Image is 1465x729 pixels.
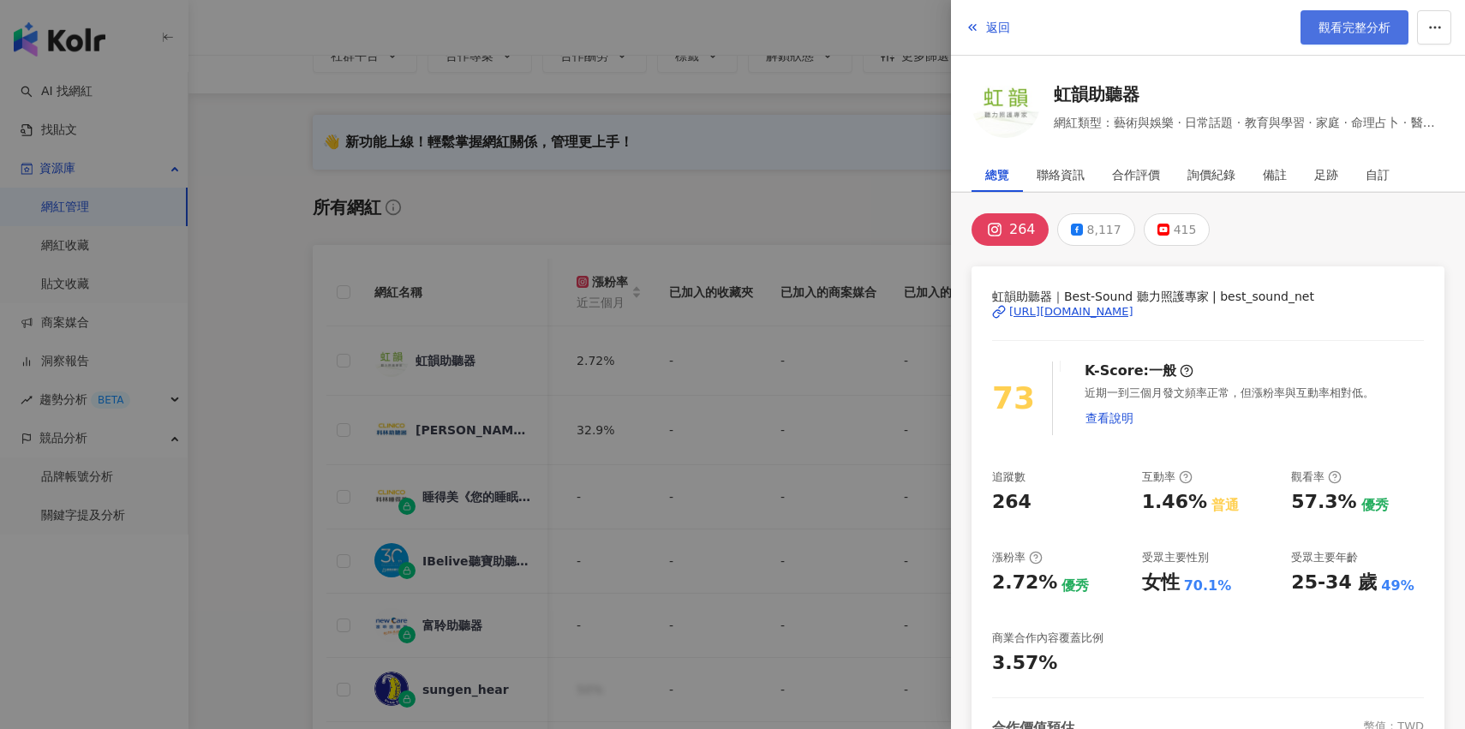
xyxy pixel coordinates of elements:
[1381,577,1414,595] div: 49%
[1085,411,1133,425] span: 查看說明
[992,550,1043,565] div: 漲粉率
[992,304,1424,320] a: [URL][DOMAIN_NAME]
[1085,362,1193,380] div: K-Score :
[1174,218,1197,242] div: 415
[1361,496,1389,515] div: 優秀
[992,650,1057,677] div: 3.57%
[1142,469,1193,485] div: 互動率
[1263,158,1287,192] div: 備註
[972,69,1040,144] a: KOL Avatar
[1142,489,1207,516] div: 1.46%
[985,158,1009,192] div: 總覽
[1037,158,1085,192] div: 聯絡資訊
[1054,82,1444,106] a: 虹韻助聽器
[972,213,1049,246] button: 264
[1187,158,1235,192] div: 詢價紀錄
[1085,385,1424,435] div: 近期一到三個月發文頻率正常，但漲粉率與互動率相對低。
[1057,213,1135,246] button: 8,117
[1211,496,1239,515] div: 普通
[992,570,1057,596] div: 2.72%
[1112,158,1160,192] div: 合作評價
[1314,158,1338,192] div: 足跡
[1318,21,1390,34] span: 觀看完整分析
[1054,113,1444,132] span: 網紅類型：藝術與娛樂 · 日常話題 · 教育與學習 · 家庭 · 命理占卜 · 醫療與健康
[1291,570,1377,596] div: 25-34 歲
[992,374,1035,423] div: 73
[992,489,1031,516] div: 264
[972,69,1040,138] img: KOL Avatar
[1009,304,1133,320] div: [URL][DOMAIN_NAME]
[992,287,1424,306] span: 虹韻助聽器｜Best-Sound 聽力照護專家 | best_sound_net
[1087,218,1121,242] div: 8,117
[1291,550,1358,565] div: 受眾主要年齡
[1142,570,1180,596] div: 女性
[992,469,1025,485] div: 追蹤數
[1149,362,1176,380] div: 一般
[1144,213,1211,246] button: 415
[965,10,1011,45] button: 返回
[986,21,1010,34] span: 返回
[992,630,1103,646] div: 商業合作內容覆蓋比例
[1009,218,1036,242] div: 264
[1142,550,1209,565] div: 受眾主要性別
[1366,158,1390,192] div: 自訂
[1184,577,1232,595] div: 70.1%
[1085,401,1134,435] button: 查看說明
[1061,577,1089,595] div: 優秀
[1291,489,1356,516] div: 57.3%
[1291,469,1342,485] div: 觀看率
[1301,10,1408,45] a: 觀看完整分析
